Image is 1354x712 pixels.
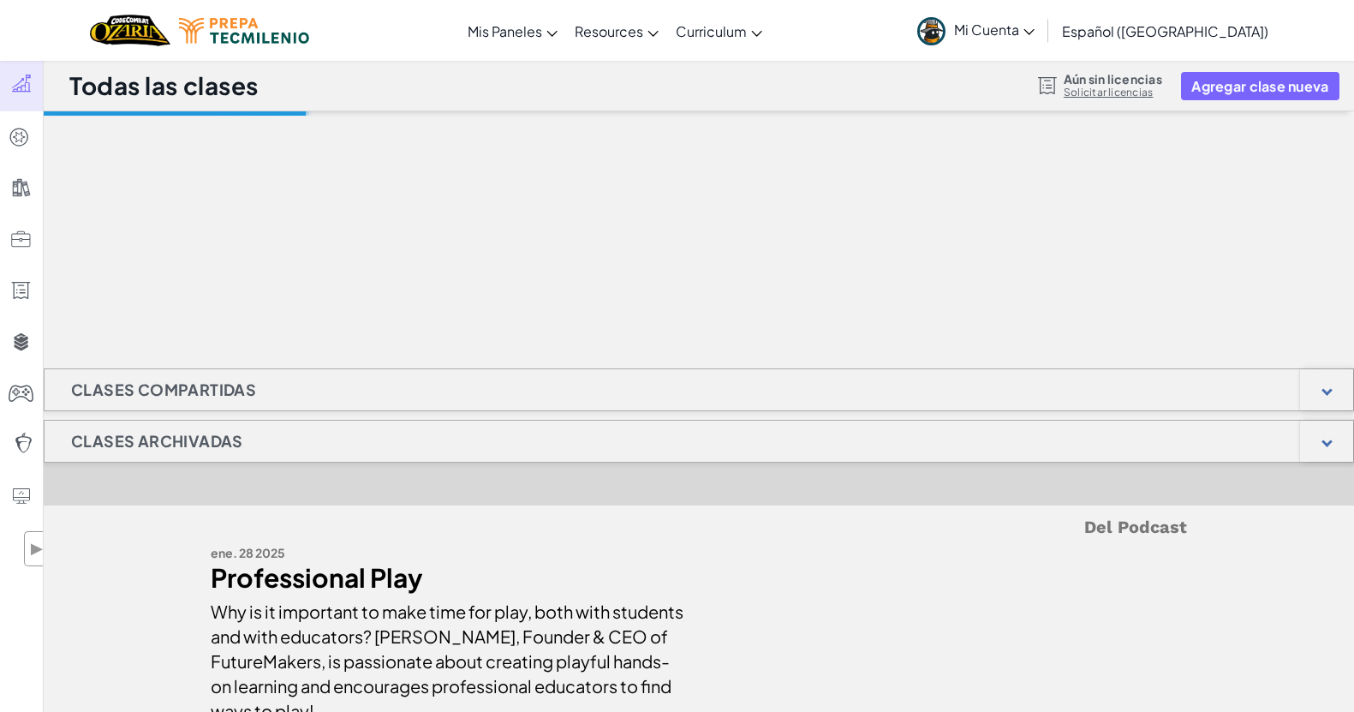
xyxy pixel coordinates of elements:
span: Curriculum [676,22,747,40]
h1: Clases Archivadas [45,420,270,463]
a: Curriculum [667,8,771,54]
img: avatar [917,17,945,45]
span: Español ([GEOGRAPHIC_DATA]) [1062,22,1268,40]
button: Agregar clase nueva [1181,72,1339,100]
span: Mi Cuenta [954,21,1035,39]
h1: Clases compartidas [45,368,283,411]
h5: Del Podcast [211,514,1187,541]
a: Mis Paneles [459,8,566,54]
div: Professional Play [211,565,686,590]
h1: Todas las clases [69,69,259,102]
div: ene. 28 2025 [211,541,686,565]
a: Ozaria by CodeCombat logo [90,13,170,48]
a: Resources [566,8,667,54]
a: Español ([GEOGRAPHIC_DATA]) [1053,8,1277,54]
span: Resources [575,22,643,40]
a: Solicitar licencias [1064,86,1162,99]
img: Tecmilenio logo [179,18,309,44]
a: Mi Cuenta [909,3,1043,57]
span: ▶ [29,536,44,561]
span: Mis Paneles [468,22,542,40]
img: Home [90,13,170,48]
span: Aún sin licencias [1064,72,1162,86]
